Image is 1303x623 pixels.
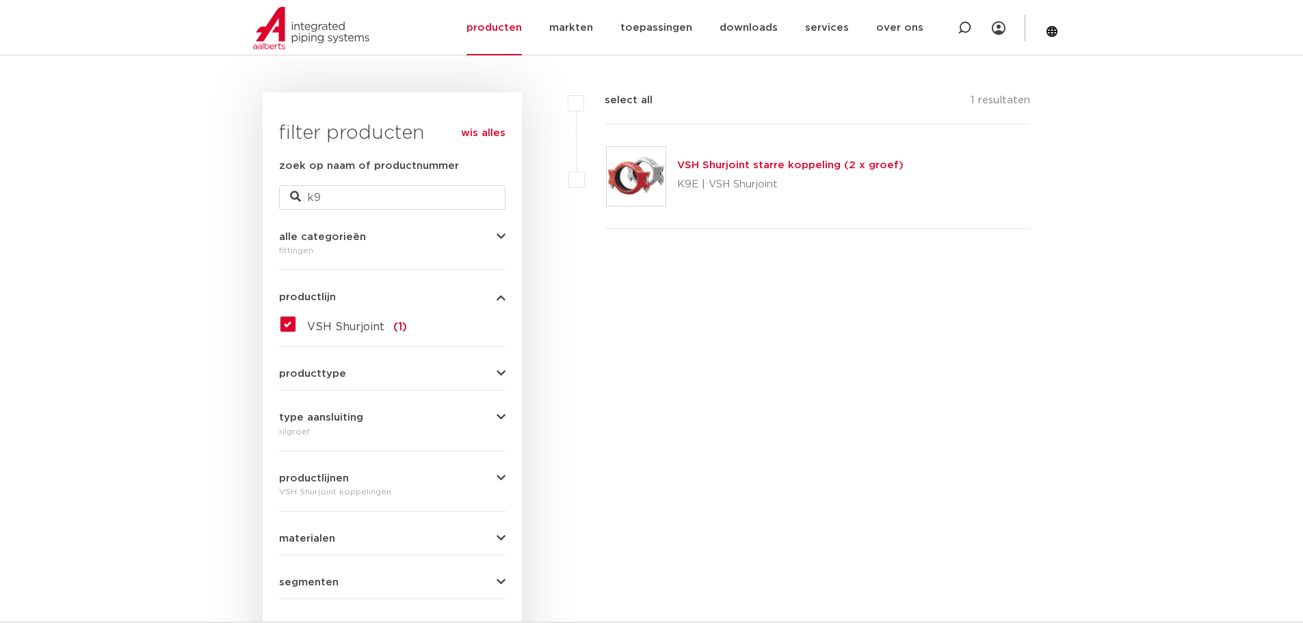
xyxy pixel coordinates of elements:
a: wis alles [461,125,505,142]
div: VSH Shurjoint koppelingen [279,483,505,500]
button: segmenten [279,577,505,587]
label: zoek op naam of productnummer [279,158,459,174]
div: fittingen [279,242,505,259]
button: producttype [279,369,505,379]
span: producttype [279,369,346,379]
button: productlijn [279,292,505,302]
span: materialen [279,533,335,544]
p: 1 resultaten [971,92,1030,114]
div: rilgroef [279,423,505,440]
span: type aansluiting [279,412,363,423]
span: productlijnen [279,473,349,483]
label: select all [584,92,653,109]
img: Thumbnail for VSH Shurjoint starre koppeling (2 x groef) [607,147,666,206]
span: (1) [393,321,407,332]
a: VSH Shurjoint starre koppeling (2 x groef) [677,160,904,170]
button: productlijnen [279,473,505,483]
span: alle categorieën [279,232,366,242]
span: VSH Shurjoint [307,321,384,332]
button: materialen [279,533,505,544]
input: zoeken [279,185,505,210]
button: type aansluiting [279,412,505,423]
span: productlijn [279,292,336,302]
span: segmenten [279,577,339,587]
h3: filter producten [279,120,505,147]
button: alle categorieën [279,232,505,242]
p: K9E | VSH Shurjoint [677,174,904,196]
